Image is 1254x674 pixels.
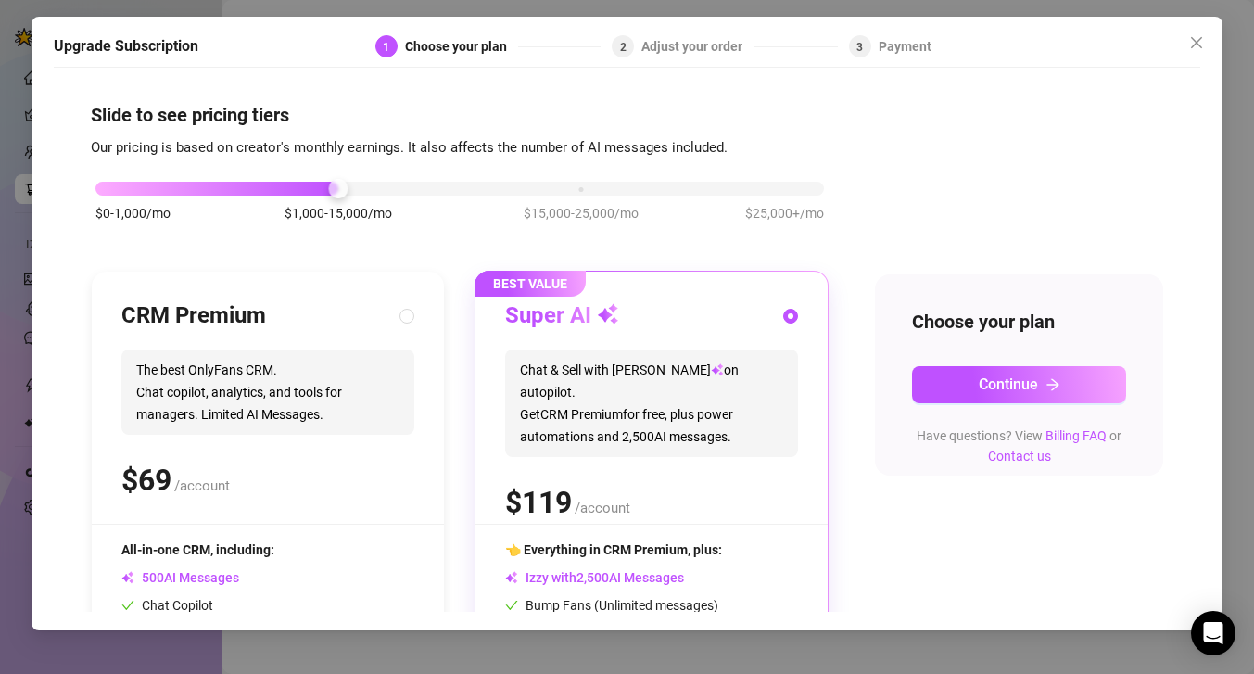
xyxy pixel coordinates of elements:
span: 3 [856,41,863,54]
h3: Super AI [505,301,619,331]
span: Continue [979,375,1038,393]
span: 👈 Everything in CRM Premium, plus: [505,542,722,557]
span: AI Messages [121,570,239,585]
span: $0-1,000/mo [95,203,171,223]
h4: Choose your plan [912,309,1126,335]
div: Payment [879,35,931,57]
span: Chat & Sell with [PERSON_NAME] on autopilot. Get CRM Premium for free, plus power automations and... [505,350,798,457]
button: Continuearrow-right [912,366,1126,403]
h3: CRM Premium [121,301,266,331]
span: check [121,599,134,612]
a: Billing FAQ [1045,428,1107,443]
span: 1 [383,41,389,54]
span: BEST VALUE [475,271,586,297]
div: Open Intercom Messenger [1191,611,1235,655]
div: Adjust your order [641,35,754,57]
span: Our pricing is based on creator's monthly earnings. It also affects the number of AI messages inc... [91,139,728,156]
span: close [1189,35,1204,50]
span: Close [1182,35,1211,50]
h4: Slide to see pricing tiers [91,102,1163,128]
span: check [505,599,518,612]
span: Chat Copilot [121,598,213,613]
span: arrow-right [1045,377,1060,392]
span: $15,000-25,000/mo [524,203,639,223]
span: $1,000-15,000/mo [285,203,392,223]
button: Close [1182,28,1211,57]
span: $ [505,485,572,520]
span: The best OnlyFans CRM. Chat copilot, analytics, and tools for managers. Limited AI Messages. [121,350,414,435]
span: $ [121,463,171,498]
span: Bump Fans (Unlimited messages) [505,598,718,613]
a: Contact us [988,449,1051,464]
h5: Upgrade Subscription [54,35,198,57]
span: /account [174,477,230,494]
div: Choose your plan [405,35,518,57]
span: Izzy with AI Messages [505,570,684,585]
span: Have questions? View or [917,428,1121,464]
span: $25,000+/mo [745,203,824,223]
span: 2 [620,41,627,54]
span: /account [575,500,630,516]
span: All-in-one CRM, including: [121,542,274,557]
